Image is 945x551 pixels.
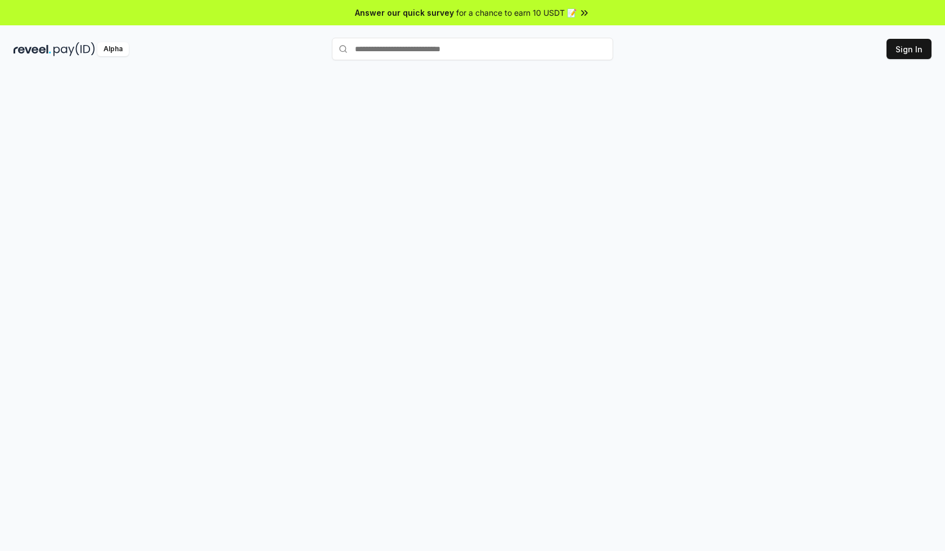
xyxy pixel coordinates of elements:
[13,42,51,56] img: reveel_dark
[456,7,577,19] span: for a chance to earn 10 USDT 📝
[355,7,454,19] span: Answer our quick survey
[886,39,931,59] button: Sign In
[53,42,95,56] img: pay_id
[97,42,129,56] div: Alpha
